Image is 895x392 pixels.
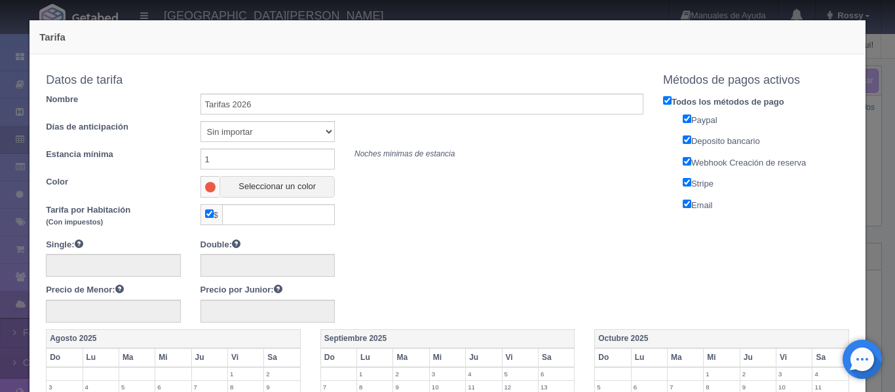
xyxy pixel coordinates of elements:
[683,135,691,144] input: Deposito bancario
[538,348,574,367] th: Sa
[219,176,335,198] button: Seleccionar un color
[119,348,155,367] th: Ma
[503,368,538,380] label: 5
[264,348,300,367] th: Sa
[228,368,263,380] label: 1
[39,30,856,44] h4: Tarifa
[36,176,190,188] label: Color
[683,157,691,166] input: Webhook Creación de reserva
[673,197,859,212] label: Email
[595,348,631,367] th: Do
[354,149,455,158] i: Noches minimas de estancia
[595,330,849,349] th: Octubre 2025
[466,348,502,367] th: Ju
[631,348,667,367] th: Lu
[673,154,859,169] label: Webhook Creación de reserva
[740,348,776,367] th: Ju
[357,368,392,380] label: 1
[200,283,282,296] label: Precio por Junior:
[539,368,574,380] label: 6
[393,368,428,380] label: 2
[683,200,691,208] input: Email
[47,330,301,349] th: Agosto 2025
[46,74,643,87] h4: Datos de tarifa
[683,178,691,187] input: Stripe
[683,115,691,123] input: Paypal
[673,133,859,148] label: Deposito bancario
[36,204,190,228] label: Tarifa por Habitación
[46,218,103,226] small: (Con impuestos)
[200,204,222,225] span: $
[704,348,740,367] th: Mi
[264,368,299,380] label: 2
[653,94,859,109] label: Todos los métodos de pago
[812,348,848,367] th: Sa
[83,348,119,367] th: Lu
[36,149,190,161] label: Estancia mínima
[36,94,190,106] label: Nombre
[200,238,240,251] label: Double:
[776,368,812,380] label: 3
[46,283,123,296] label: Precio de Menor:
[46,238,83,251] label: Single:
[393,348,429,367] th: Ma
[466,368,501,380] label: 4
[663,96,672,105] input: Todos los métodos de pago
[673,112,859,127] label: Paypal
[320,330,575,349] th: Septiembre 2025
[191,348,227,367] th: Ju
[776,348,812,367] th: Vi
[502,348,538,367] th: Vi
[36,121,190,134] label: Días de anticipación
[320,348,356,367] th: Do
[704,368,739,380] label: 1
[663,74,849,87] h4: Métodos de pagos activos
[673,175,859,190] label: Stripe
[668,348,704,367] th: Ma
[812,368,848,380] label: 4
[227,348,263,367] th: Vi
[430,368,465,380] label: 3
[155,348,191,367] th: Mi
[740,368,776,380] label: 2
[47,348,83,367] th: Do
[357,348,393,367] th: Lu
[429,348,465,367] th: Mi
